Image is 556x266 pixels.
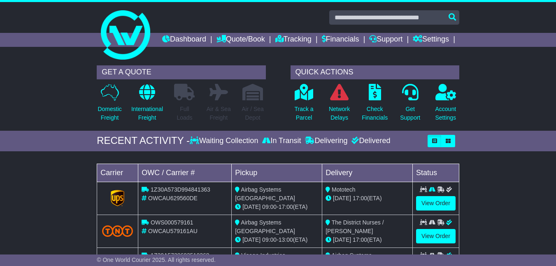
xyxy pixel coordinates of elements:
span: © One World Courier 2025. All rights reserved. [97,257,216,263]
div: RECENT ACTIVITY - [97,135,190,147]
a: CheckFinancials [361,83,388,127]
p: Air & Sea Freight [207,105,231,122]
span: OWCAU629560DE [148,195,198,201]
a: Track aParcel [294,83,314,127]
a: GetSupport [400,83,421,127]
a: DomesticFreight [97,83,122,127]
p: Air / Sea Depot [242,105,264,122]
div: GET A QUOTE [97,65,265,79]
span: 09:00 [262,204,277,210]
div: Waiting Collection [190,136,260,146]
p: Domestic Freight [98,105,121,122]
span: Airbag Systems [GEOGRAPHIC_DATA] [235,186,295,201]
td: Status [413,164,459,182]
a: InternationalFreight [131,83,163,127]
p: Full Loads [174,105,195,122]
a: AccountSettings [435,83,456,127]
p: Check Financials [362,105,388,122]
div: Delivering [303,136,349,146]
span: [DATE] [242,236,261,243]
a: Financials [322,33,359,47]
span: Mototech [332,186,356,193]
p: Track a Parcel [294,105,313,122]
div: QUICK ACTIONS [291,65,459,79]
a: Quote/Book [216,33,265,47]
div: - (ETA) [235,203,319,211]
span: 09:00 [262,236,277,243]
img: GetCarrierServiceLogo [111,190,125,206]
a: Dashboard [162,33,206,47]
a: Settings [413,33,449,47]
div: (ETA) [326,194,409,203]
td: OWC / Carrier # [138,164,232,182]
p: Network Delays [329,105,350,122]
span: Airbag Systems [GEOGRAPHIC_DATA] [235,219,295,234]
div: In Transit [260,136,303,146]
a: View Order [416,196,456,210]
a: Tracking [275,33,312,47]
td: Carrier [97,164,138,182]
td: Pickup [232,164,322,182]
span: OWCAU579161AU [148,228,198,234]
p: International Freight [131,105,163,122]
a: Support [369,33,402,47]
div: - (ETA) [235,236,319,244]
span: Visage Industries [241,252,285,259]
div: Delivered [349,136,390,146]
td: Delivery [322,164,413,182]
span: [DATE] [333,236,351,243]
a: View Order [416,229,456,243]
span: 1Z30A5738693510368 [151,252,209,259]
span: 13:00 [279,236,293,243]
img: TNT_Domestic.png [102,225,133,236]
p: Account Settings [435,105,456,122]
a: NetworkDelays [328,83,350,127]
span: [DATE] [242,204,261,210]
span: The District Nurses / [PERSON_NAME] [326,219,384,234]
span: OWS000579161 [151,219,193,226]
span: 1Z30A573D994841363 [151,186,210,193]
span: [DATE] [333,195,351,201]
span: 17:00 [279,204,293,210]
span: 17:00 [353,236,367,243]
p: Get Support [400,105,420,122]
span: 17:00 [353,195,367,201]
div: (ETA) [326,236,409,244]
